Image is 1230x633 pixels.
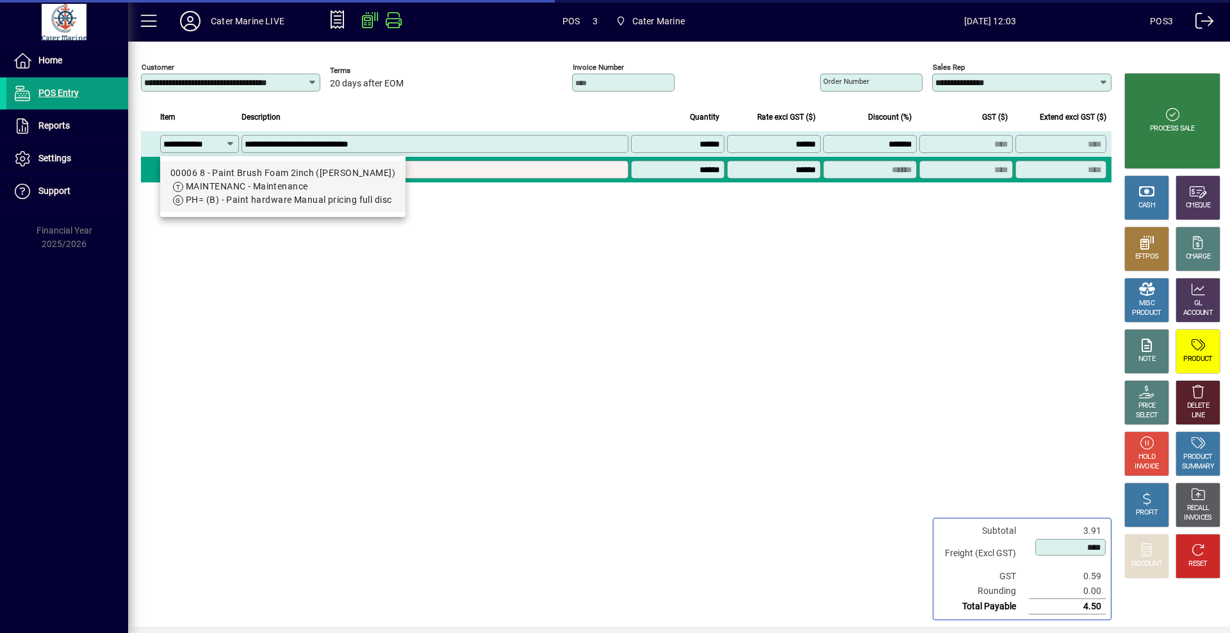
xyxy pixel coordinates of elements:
[186,181,308,191] span: MAINTENANC - Maintenance
[1135,462,1158,472] div: INVOICE
[1132,308,1161,318] div: PRODUCT
[1150,11,1173,31] div: POS3
[573,63,624,72] mat-label: Invoice number
[1138,355,1155,364] div: NOTE
[211,11,284,31] div: Cater Marine LIVE
[38,120,70,131] span: Reports
[1131,559,1162,569] div: DISCOUNT
[823,77,869,86] mat-label: Order number
[1192,411,1204,421] div: LINE
[1138,453,1155,462] div: HOLD
[593,11,598,31] span: 3
[1136,411,1158,421] div: SELECT
[690,110,719,124] span: Quantity
[38,186,70,196] span: Support
[1184,513,1211,523] div: INVOICES
[939,538,1029,569] td: Freight (Excl GST)
[1187,504,1209,513] div: RECALL
[1138,201,1155,211] div: CASH
[38,55,62,65] span: Home
[1183,453,1212,462] div: PRODUCT
[1139,299,1154,308] div: MISC
[757,110,816,124] span: Rate excl GST ($)
[1029,524,1106,538] td: 3.91
[1187,401,1209,411] div: DELETE
[170,10,211,33] button: Profile
[1135,252,1159,262] div: EFTPOS
[160,110,176,124] span: Item
[1183,308,1213,318] div: ACCOUNT
[611,10,690,33] span: Cater Marine
[330,67,407,75] span: Terms
[1150,124,1195,134] div: PROCESS SALE
[6,110,128,142] a: Reports
[830,11,1150,31] span: [DATE] 12:03
[1194,299,1202,308] div: GL
[1183,355,1212,364] div: PRODUCT
[1186,3,1214,44] a: Logout
[1138,401,1156,411] div: PRICE
[1029,569,1106,584] td: 0.59
[142,63,174,72] mat-label: Customer
[868,110,912,124] span: Discount (%)
[170,166,395,180] div: 00006 8 - Paint Brush Foam 2inch ([PERSON_NAME])
[982,110,1008,124] span: GST ($)
[186,195,391,205] span: PH= (B) - Paint hardware Manual pricing full disc
[933,63,965,72] mat-label: Sales rep
[562,11,580,31] span: POS
[330,79,404,89] span: 20 days after EOM
[1186,201,1210,211] div: CHEQUE
[38,88,79,98] span: POS Entry
[1182,462,1214,472] div: SUMMARY
[6,143,128,175] a: Settings
[242,110,281,124] span: Description
[160,161,406,212] mat-option: 00006 8 - Paint Brush Foam 2inch (Redtree)
[1188,559,1208,569] div: RESET
[1029,599,1106,614] td: 4.50
[632,11,685,31] span: Cater Marine
[38,153,71,163] span: Settings
[6,175,128,207] a: Support
[6,45,128,77] a: Home
[939,599,1029,614] td: Total Payable
[1186,252,1211,262] div: CHARGE
[939,584,1029,599] td: Rounding
[939,524,1029,538] td: Subtotal
[1029,584,1106,599] td: 0.00
[1136,508,1158,518] div: PROFIT
[1040,110,1106,124] span: Extend excl GST ($)
[939,569,1029,584] td: GST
